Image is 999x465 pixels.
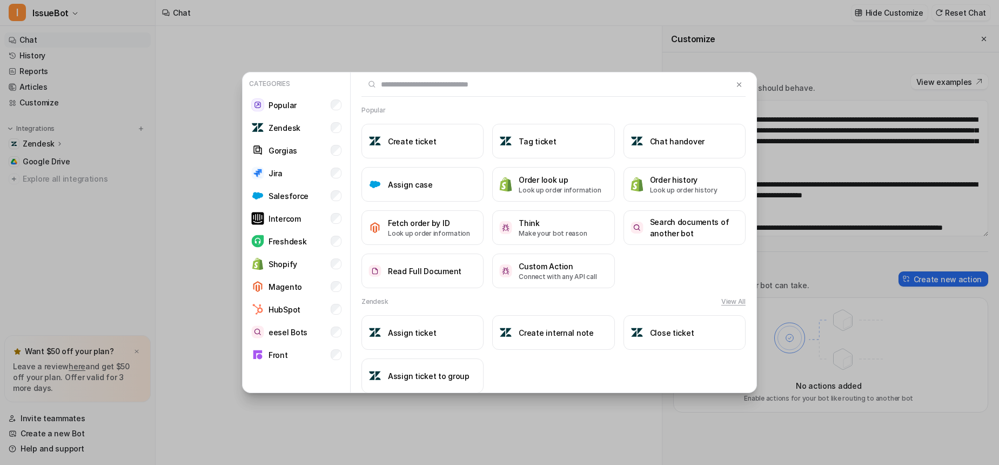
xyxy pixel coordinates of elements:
[519,217,587,229] h3: Think
[519,272,596,282] p: Connect with any API call
[269,122,300,134] p: Zendesk
[631,177,643,191] img: Order history
[721,297,746,307] button: View All
[269,190,309,202] p: Salesforce
[361,254,484,288] button: Read Full DocumentRead Full Document
[492,167,614,202] button: Order look upOrder look upLook up order information
[631,135,643,148] img: Chat handover
[631,222,643,234] img: Search documents of another bot
[650,174,718,185] h3: Order history
[492,210,614,245] button: ThinkThinkMake your bot reason
[519,261,596,272] h3: Custom Action
[269,99,297,111] p: Popular
[519,136,556,147] h3: Tag ticket
[388,229,470,238] p: Look up order information
[269,145,297,156] p: Gorgias
[650,327,694,338] h3: Close ticket
[388,327,436,338] h3: Assign ticket
[368,369,381,382] img: Assign ticket to group
[650,216,739,239] h3: Search documents of another bot
[492,254,614,288] button: Custom ActionCustom ActionConnect with any API call
[388,217,470,229] h3: Fetch order by ID
[388,265,461,277] h3: Read Full Document
[519,229,587,238] p: Make your bot reason
[269,349,288,361] p: Front
[388,179,433,190] h3: Assign case
[368,326,381,339] img: Assign ticket
[631,326,643,339] img: Close ticket
[361,315,484,350] button: Assign ticketAssign ticket
[623,210,746,245] button: Search documents of another botSearch documents of another bot
[623,167,746,202] button: Order historyOrder historyLook up order history
[368,178,381,191] img: Assign case
[361,167,484,202] button: Assign caseAssign case
[368,265,381,277] img: Read Full Document
[499,264,512,277] img: Custom Action
[269,213,301,224] p: Intercom
[519,174,601,185] h3: Order look up
[499,177,512,191] img: Order look up
[650,185,718,195] p: Look up order history
[519,327,593,338] h3: Create internal note
[361,210,484,245] button: Fetch order by IDFetch order by IDLook up order information
[361,105,385,115] h2: Popular
[623,315,746,350] button: Close ticketClose ticket
[623,124,746,158] button: Chat handoverChat handover
[492,315,614,350] button: Create internal noteCreate internal note
[269,236,306,247] p: Freshdesk
[519,185,601,195] p: Look up order information
[368,135,381,148] img: Create ticket
[650,136,705,147] h3: Chat handover
[361,124,484,158] button: Create ticketCreate ticket
[388,370,470,382] h3: Assign ticket to group
[247,77,346,91] p: Categories
[368,221,381,234] img: Fetch order by ID
[269,258,297,270] p: Shopify
[269,168,283,179] p: Jira
[388,136,436,147] h3: Create ticket
[361,358,484,393] button: Assign ticket to groupAssign ticket to group
[499,326,512,339] img: Create internal note
[499,221,512,234] img: Think
[269,304,300,315] p: HubSpot
[361,297,388,307] h2: Zendesk
[492,124,614,158] button: Tag ticketTag ticket
[269,281,302,293] p: Magento
[269,327,307,338] p: eesel Bots
[499,135,512,148] img: Tag ticket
